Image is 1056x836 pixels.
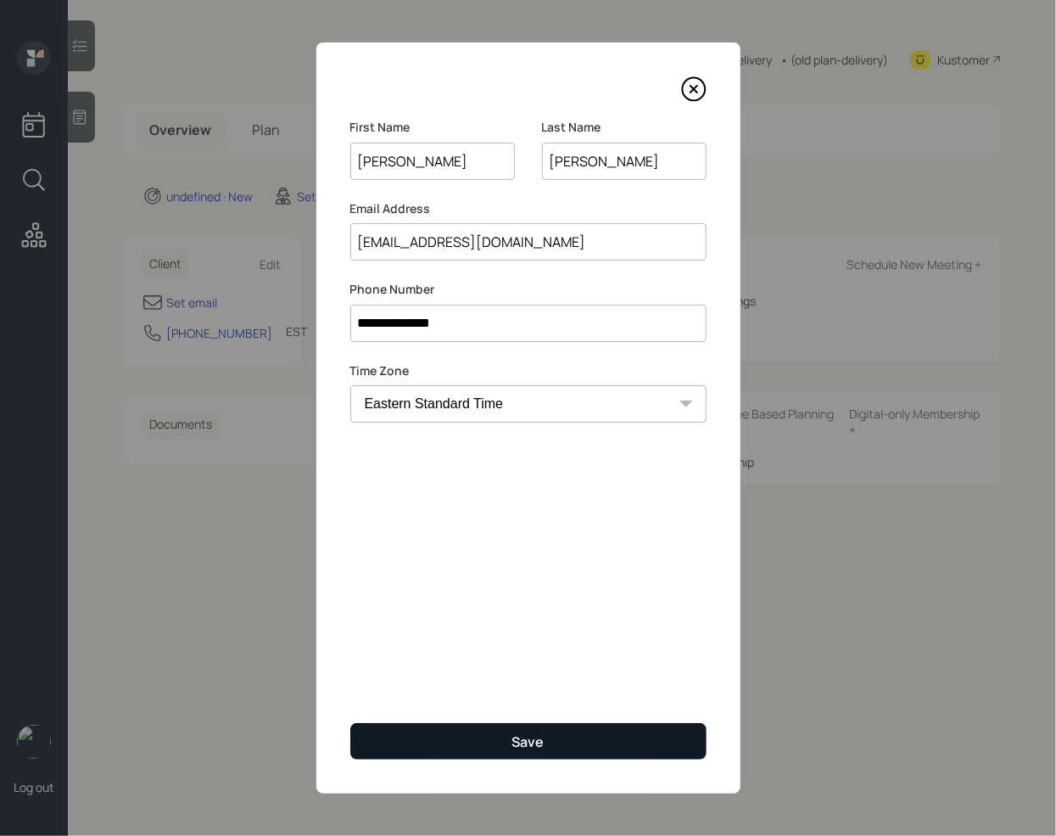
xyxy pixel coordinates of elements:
[350,723,707,760] button: Save
[350,200,707,217] label: Email Address
[512,732,545,751] div: Save
[350,281,707,298] label: Phone Number
[350,119,515,136] label: First Name
[542,119,707,136] label: Last Name
[350,362,707,379] label: Time Zone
